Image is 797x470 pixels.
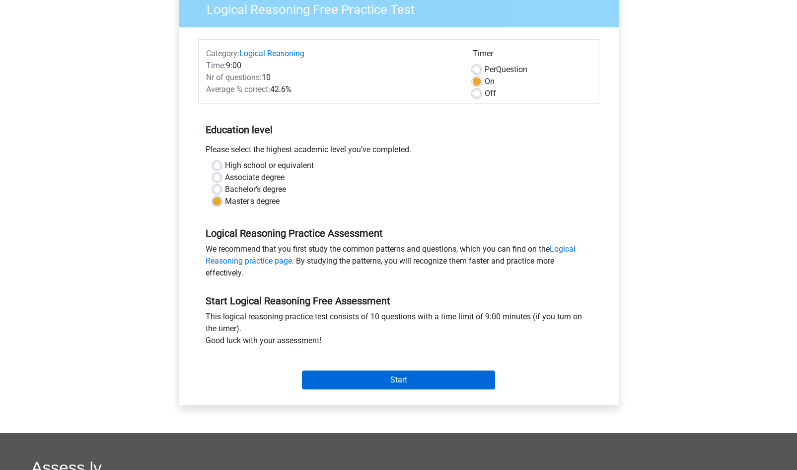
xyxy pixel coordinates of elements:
div: This logical reasoning practice test consists of 10 questions with a time limit of 9:00 minutes (... [198,311,599,351]
h5: Logical Reasoning Practice Assessment [206,227,592,239]
label: Master's degree [225,195,280,207]
a: Logical Reasoning [239,49,304,58]
span: Per [485,65,496,74]
label: Bachelor's degree [225,184,286,195]
label: High school or equivalent [225,160,314,172]
div: 9:00 [199,60,465,72]
span: Category: [206,49,239,58]
label: On [485,76,495,88]
label: Associate degree [225,172,285,184]
div: 10 [199,72,465,84]
label: Question [485,64,527,76]
div: Timer [473,48,591,64]
span: Nr of questions: [206,73,262,82]
span: Average % correct: [206,85,270,94]
label: Off [485,88,496,99]
span: Time: [206,61,226,70]
div: 42.6% [199,84,465,95]
h5: Start Logical Reasoning Free Assessment [206,295,592,307]
input: Start [302,371,495,389]
div: We recommend that you first study the common patterns and questions, which you can find on the . ... [198,243,599,283]
h5: Education level [206,120,592,140]
div: Please select the highest academic level you’ve completed. [198,144,599,160]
